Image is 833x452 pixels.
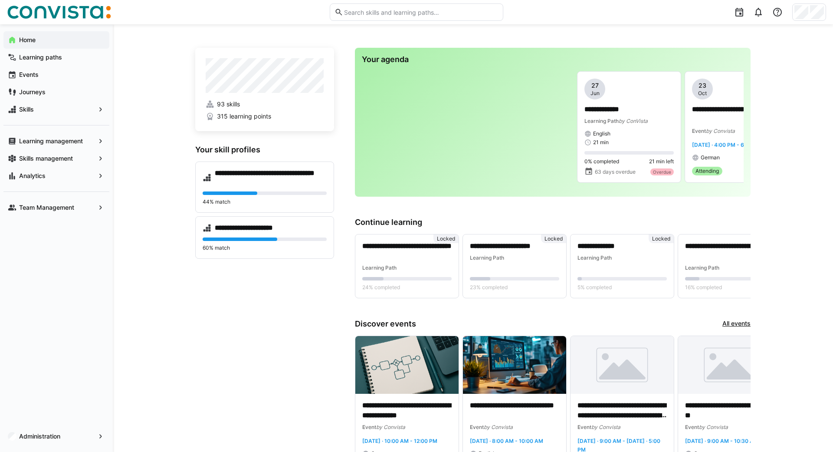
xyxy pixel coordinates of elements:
img: image [571,336,674,394]
span: by Convista [484,424,513,430]
span: by Convista [591,424,620,430]
span: Locked [437,235,455,242]
span: Learning Path [362,264,397,271]
span: 24% completed [362,284,400,291]
span: Learning Path [685,264,719,271]
span: 23% completed [470,284,508,291]
span: 16% completed [685,284,722,291]
span: Learning Path [470,254,504,261]
span: Event [362,424,376,430]
span: by Convista [376,424,405,430]
span: by Convista [699,424,728,430]
img: image [355,336,459,394]
span: 63 days overdue [595,168,636,175]
span: English [593,130,610,137]
a: All events [722,319,751,329]
span: Jun [590,90,600,97]
span: [DATE] · 4:00 PM - 6:00 PM [692,142,762,148]
span: Event [577,424,591,430]
span: 23 [699,81,706,90]
img: image [678,336,781,394]
span: 27 [591,81,599,90]
span: 5% completed [577,284,612,291]
img: image [463,336,566,394]
span: Locked [652,235,670,242]
span: German [701,154,720,161]
span: 21 min left [649,158,674,165]
span: Event [692,128,706,134]
span: 315 learning points [217,112,271,121]
span: 0% completed [584,158,619,165]
h3: Continue learning [355,218,751,227]
span: Oct [698,90,707,97]
span: by ConVista [619,118,648,124]
span: [DATE] · 10:00 AM - 12:00 PM [362,438,437,444]
div: Overdue [650,168,674,175]
span: [DATE] · 8:00 AM - 10:00 AM [470,438,543,444]
span: Attending [695,168,719,175]
span: Event [685,424,699,430]
input: Search skills and learning paths… [343,8,498,16]
span: by Convista [706,128,735,134]
p: 44% match [203,198,327,205]
span: Locked [544,235,563,242]
a: 93 skills [206,100,324,109]
h3: Discover events [355,319,416,329]
span: [DATE] · 9:00 AM - 10:30 AM [685,438,758,444]
h3: Your agenda [362,55,744,64]
span: 21 min [593,139,609,146]
span: Learning Path [577,254,612,261]
span: Learning Path [584,118,619,124]
span: 93 skills [217,100,240,109]
span: Event [470,424,484,430]
p: 60% match [203,244,327,251]
h3: Your skill profiles [195,145,334,155]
